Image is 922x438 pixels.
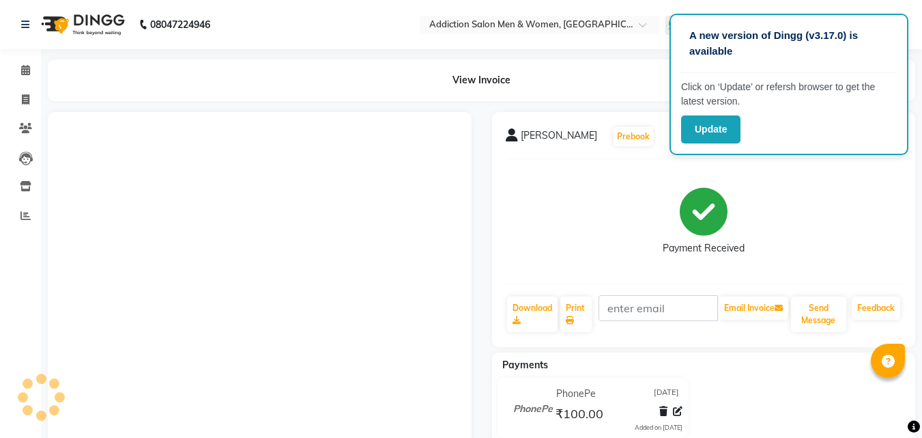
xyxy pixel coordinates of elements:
a: Feedback [852,297,900,320]
b: 08047224946 [150,5,210,44]
button: Send Message [791,297,846,332]
p: A new version of Dingg (v3.17.0) is available [689,28,889,59]
span: [PERSON_NAME] [521,128,597,148]
a: Print [560,297,592,332]
div: Added on [DATE] [635,423,682,433]
span: Payments [502,359,548,371]
div: View Invoice [48,59,915,101]
span: [DATE] [654,387,679,401]
button: Prebook [614,127,653,146]
a: Download [507,297,558,332]
input: enter email [599,295,718,321]
span: ₹100.00 [556,406,603,425]
iframe: chat widget [865,383,908,424]
button: Email Invoice [719,297,788,320]
p: Click on ‘Update’ or refersh browser to get the latest version. [681,80,897,109]
span: PhonePe [556,387,596,401]
img: logo [35,5,128,44]
div: Payment Received [663,241,745,256]
button: Update [681,115,740,143]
